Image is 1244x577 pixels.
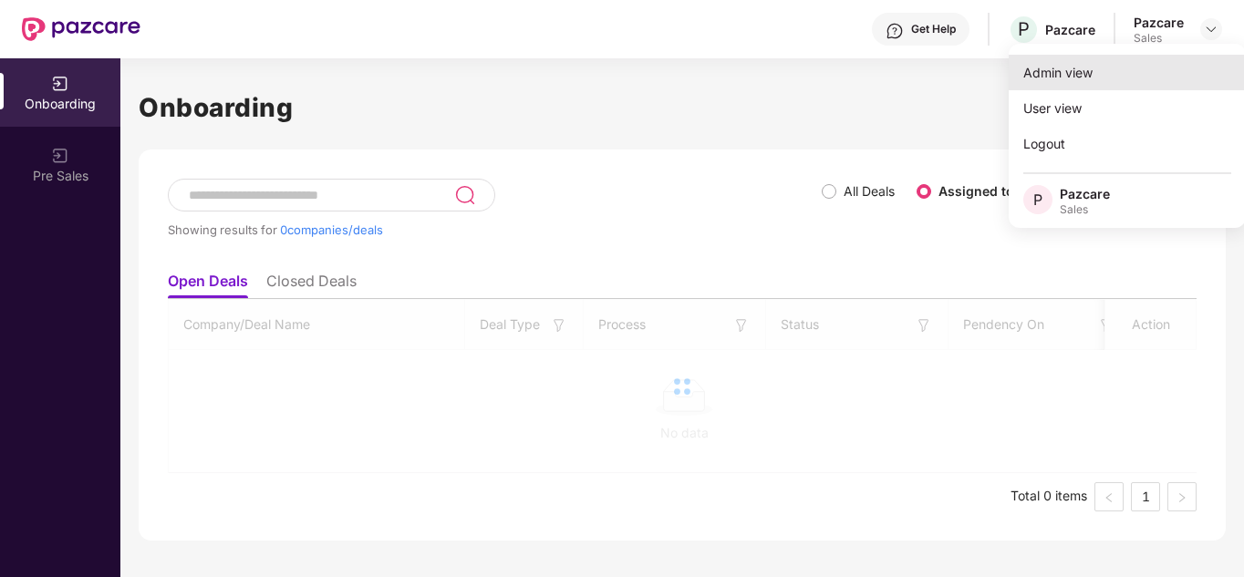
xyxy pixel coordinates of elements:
[280,222,383,237] span: 0 companies/deals
[886,22,904,40] img: svg+xml;base64,PHN2ZyBpZD0iSGVscC0zMngzMiIgeG1sbnM9Imh0dHA6Ly93d3cudzMub3JnLzIwMDAvc3ZnIiB3aWR0aD...
[139,88,1226,128] h1: Onboarding
[1060,185,1110,202] div: Pazcare
[1167,482,1197,511] button: right
[51,75,69,93] img: svg+xml;base64,PHN2ZyB3aWR0aD0iMjAiIGhlaWdodD0iMjAiIHZpZXdCb3g9IjAgMCAyMCAyMCIgZmlsbD0ibm9uZSIgeG...
[911,22,956,36] div: Get Help
[266,272,357,298] li: Closed Deals
[1094,482,1124,511] button: left
[22,17,140,41] img: New Pazcare Logo
[1204,22,1218,36] img: svg+xml;base64,PHN2ZyBpZD0iRHJvcGRvd24tMzJ4MzIiIHhtbG5zPSJodHRwOi8vd3d3LnczLm9yZy8yMDAwL3N2ZyIgd2...
[1131,482,1160,511] li: 1
[1167,482,1197,511] li: Next Page
[1094,482,1124,511] li: Previous Page
[938,183,1037,199] label: Assigned to me
[844,183,895,199] label: All Deals
[1134,31,1184,46] div: Sales
[1134,14,1184,31] div: Pazcare
[168,222,822,237] div: Showing results for
[1033,189,1042,211] span: P
[454,184,475,206] img: svg+xml;base64,PHN2ZyB3aWR0aD0iMjQiIGhlaWdodD0iMjUiIHZpZXdCb3g9IjAgMCAyNCAyNSIgZmlsbD0ibm9uZSIgeG...
[168,272,248,298] li: Open Deals
[1045,21,1095,38] div: Pazcare
[1132,483,1159,510] a: 1
[1011,482,1087,511] li: Total 0 items
[1104,492,1114,503] span: left
[1060,202,1110,217] div: Sales
[1177,492,1187,503] span: right
[51,147,69,165] img: svg+xml;base64,PHN2ZyB3aWR0aD0iMjAiIGhlaWdodD0iMjAiIHZpZXdCb3g9IjAgMCAyMCAyMCIgZmlsbD0ibm9uZSIgeG...
[1018,18,1030,40] span: P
